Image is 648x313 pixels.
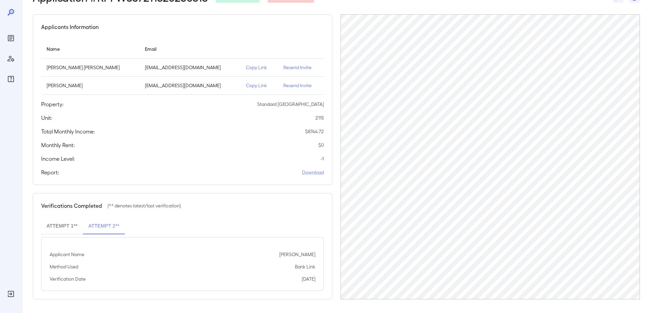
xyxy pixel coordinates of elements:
[41,218,83,234] button: Attempt 1**
[5,53,16,64] div: Manage Users
[41,127,95,136] h5: Total Monthly Income:
[107,202,181,209] p: (** denotes latest/last verification)
[41,39,324,95] table: simple table
[246,64,272,71] p: Copy Link
[318,142,324,148] p: $ 0
[41,141,75,149] h5: Monthly Rent:
[257,101,324,108] p: Standard [GEOGRAPHIC_DATA]
[50,251,84,258] p: Applicant Name
[302,169,324,176] a: Download
[305,128,324,135] p: $ 8744.72
[5,288,16,299] div: Log Out
[41,23,99,31] h5: Applicants Information
[283,64,318,71] p: Resend Invite
[41,39,139,59] th: Name
[302,276,315,282] p: [DATE]
[321,155,324,162] p: -1
[145,64,235,71] p: [EMAIL_ADDRESS][DOMAIN_NAME]
[41,168,59,176] h5: Report:
[47,82,134,89] p: [PERSON_NAME]
[41,100,64,108] h5: Property:
[315,114,324,121] p: 2115
[50,276,86,282] p: Verification Date
[5,33,16,44] div: Reports
[41,114,52,122] h5: Unit:
[246,82,272,89] p: Copy Link
[283,82,318,89] p: Resend Invite
[41,202,102,210] h5: Verifications Completed
[41,155,75,163] h5: Income Level:
[295,263,315,270] p: Bank Link
[5,74,16,84] div: FAQ
[139,39,241,59] th: Email
[47,64,134,71] p: [PERSON_NAME] [PERSON_NAME]
[83,218,125,234] button: Attempt 2**
[50,263,78,270] p: Method Used
[279,251,315,258] p: [PERSON_NAME]
[145,82,235,89] p: [EMAIL_ADDRESS][DOMAIN_NAME]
